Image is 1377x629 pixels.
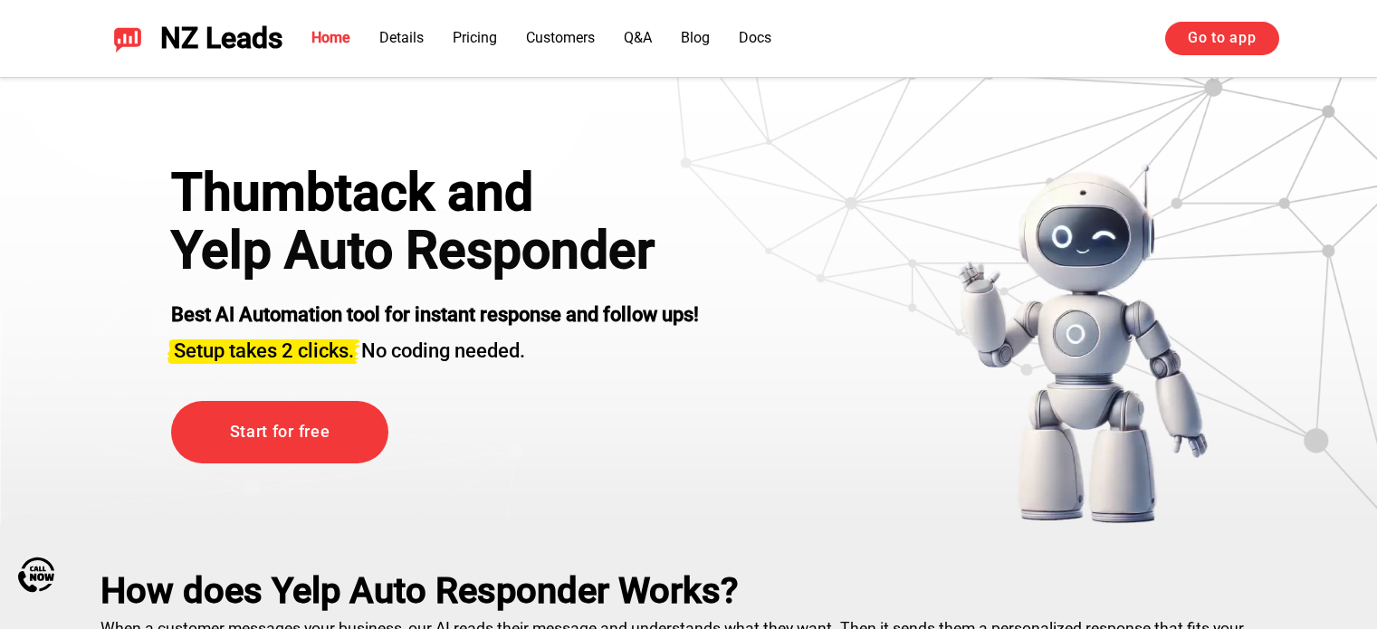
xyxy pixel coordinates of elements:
[739,29,771,46] a: Docs
[171,329,699,365] h3: No coding needed.
[624,29,652,46] a: Q&A
[681,29,710,46] a: Blog
[171,221,699,281] h1: Yelp Auto Responder
[1165,22,1278,54] a: Go to app
[453,29,497,46] a: Pricing
[113,24,142,52] img: NZ Leads logo
[957,163,1210,525] img: yelp bot
[18,557,54,593] img: Call Now
[171,303,699,326] strong: Best AI Automation tool for instant response and follow ups!
[100,570,1277,612] h2: How does Yelp Auto Responder Works?
[379,29,424,46] a: Details
[526,29,595,46] a: Customers
[160,22,282,55] span: NZ Leads
[174,339,354,362] span: Setup takes 2 clicks.
[171,401,388,463] a: Start for free
[171,163,699,223] div: Thumbtack and
[311,29,350,46] a: Home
